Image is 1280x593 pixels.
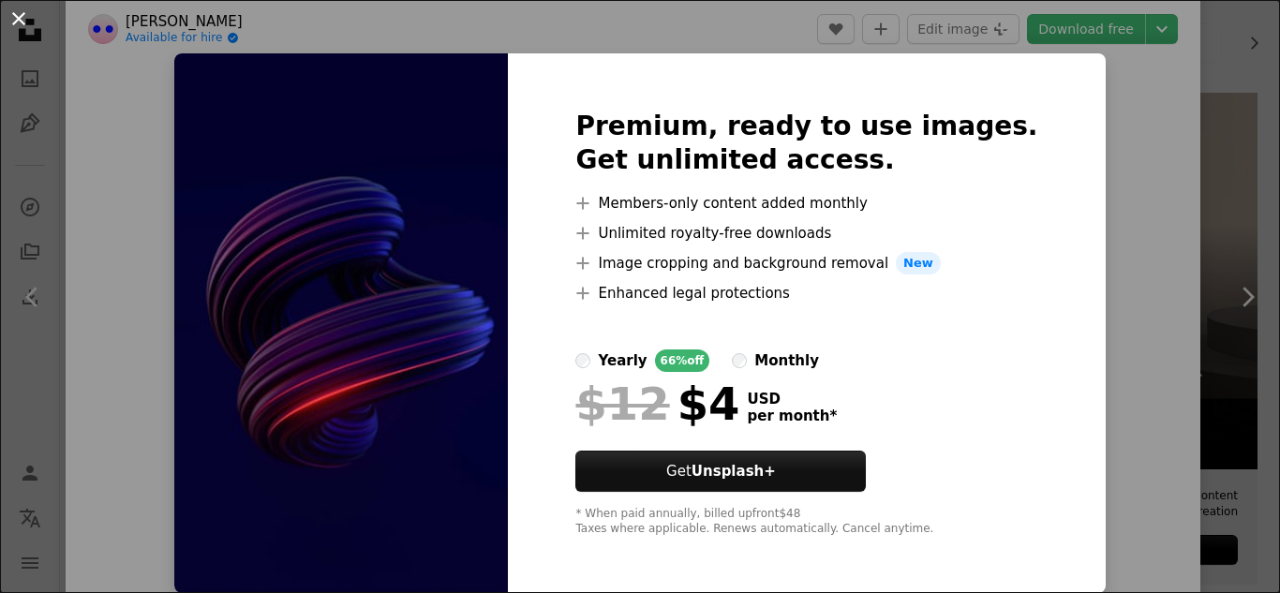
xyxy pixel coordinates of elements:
[747,408,837,424] span: per month *
[575,353,590,368] input: yearly66%off
[575,379,669,428] span: $12
[754,349,819,372] div: monthly
[575,507,1037,537] div: * When paid annually, billed upfront $48 Taxes where applicable. Renews automatically. Cancel any...
[575,282,1037,304] li: Enhanced legal protections
[174,53,508,593] img: photo-1657632843433-e6a8b7451ac6
[732,353,747,368] input: monthly
[692,463,776,480] strong: Unsplash+
[747,391,837,408] span: USD
[575,252,1037,274] li: Image cropping and background removal
[575,110,1037,177] h2: Premium, ready to use images. Get unlimited access.
[575,192,1037,215] li: Members-only content added monthly
[575,222,1037,245] li: Unlimited royalty-free downloads
[896,252,941,274] span: New
[598,349,647,372] div: yearly
[575,451,866,492] button: GetUnsplash+
[655,349,710,372] div: 66% off
[575,379,739,428] div: $4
